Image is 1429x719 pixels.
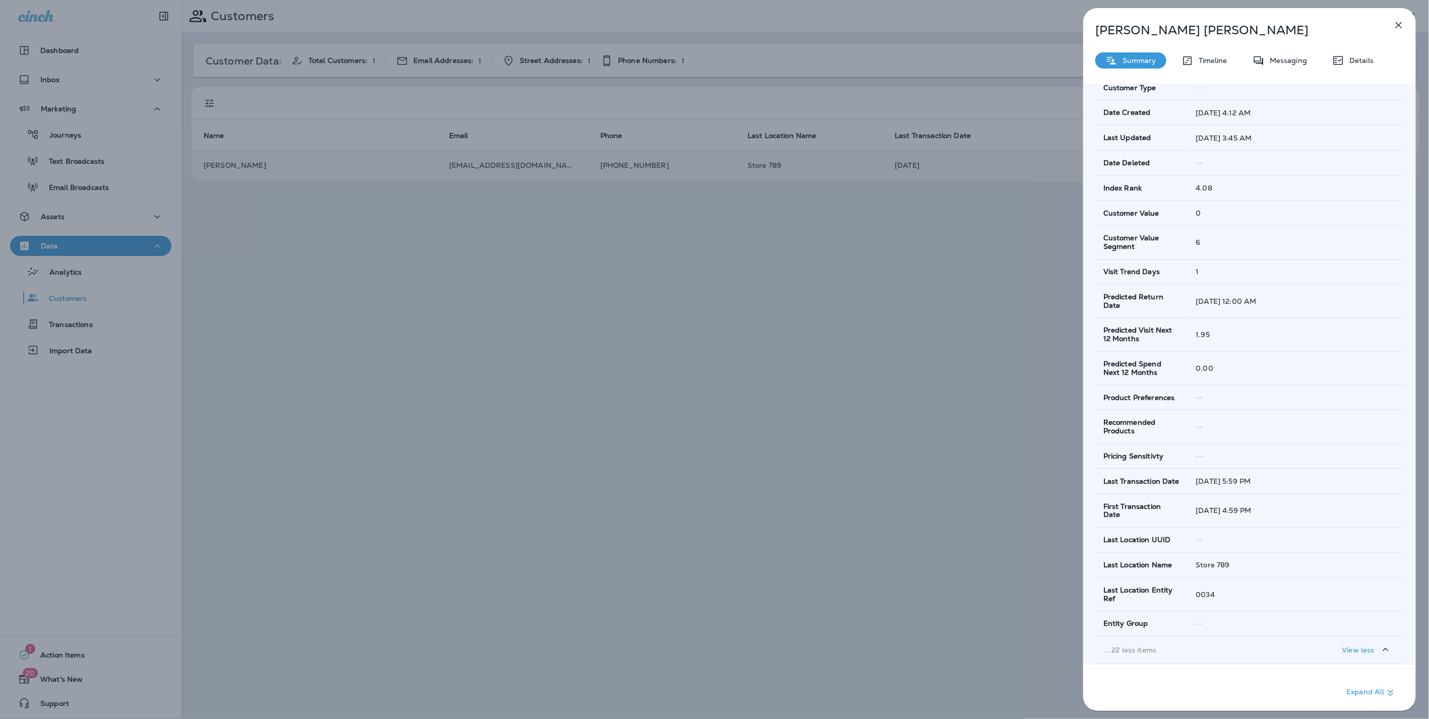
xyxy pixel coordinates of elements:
[1196,619,1203,628] span: --
[1343,684,1401,702] button: Expand All
[1196,108,1251,117] span: [DATE] 4:12 AM
[1103,536,1171,544] span: Last Location UUID
[1103,268,1160,276] span: Visit Trend Days
[1103,134,1151,142] span: Last Updated
[1103,477,1179,486] span: Last Transaction Date
[1103,561,1172,569] span: Last Location Name
[1342,646,1375,654] p: View less
[1103,360,1180,377] span: Predicted Spend Next 12 Months
[1338,640,1396,659] button: View less
[1103,234,1180,251] span: Customer Value Segment
[1196,506,1252,515] span: [DATE] 4:59 PM
[1196,238,1201,247] span: 6
[1196,158,1203,167] span: --
[1196,364,1214,373] span: 0.00
[1103,646,1303,654] p: ... 22 less items
[1265,56,1307,64] p: Messaging
[1103,452,1164,461] span: Pricing Sensitivty
[1095,23,1371,37] p: [PERSON_NAME] [PERSON_NAME]
[1103,293,1180,310] span: Predicted Return Date
[1103,394,1175,402] span: Product Preferences
[1196,209,1201,218] span: 0
[1196,267,1199,276] span: 1
[1103,502,1180,519] span: First Transaction Date
[1103,619,1148,628] span: Entity Group
[1196,560,1230,569] span: Store 789
[1117,56,1156,64] p: Summary
[1103,159,1150,167] span: Date Deleted
[1196,477,1251,486] span: [DATE] 5:59 PM
[1103,326,1180,343] span: Predicted Visit Next 12 Months
[1196,330,1210,339] span: 1.95
[1196,134,1252,143] span: [DATE] 3:45 AM
[1196,83,1203,92] span: --
[1196,183,1213,192] span: 4.08
[1103,209,1159,218] span: Customer Value
[1196,297,1257,306] span: [DATE] 12:00 AM
[1196,590,1215,599] span: 0034
[1103,184,1142,192] span: Index Rank
[1347,687,1397,699] p: Expand All
[1103,108,1151,117] span: Date Created
[1344,56,1374,64] p: Details
[1196,393,1203,402] span: --
[1196,422,1203,431] span: --
[1196,451,1203,461] span: --
[1103,586,1180,603] span: Last Location Entity Ref
[1103,418,1180,435] span: Recommended Products
[1194,56,1227,64] p: Timeline
[1103,84,1156,92] span: Customer Type
[1196,536,1203,545] span: --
